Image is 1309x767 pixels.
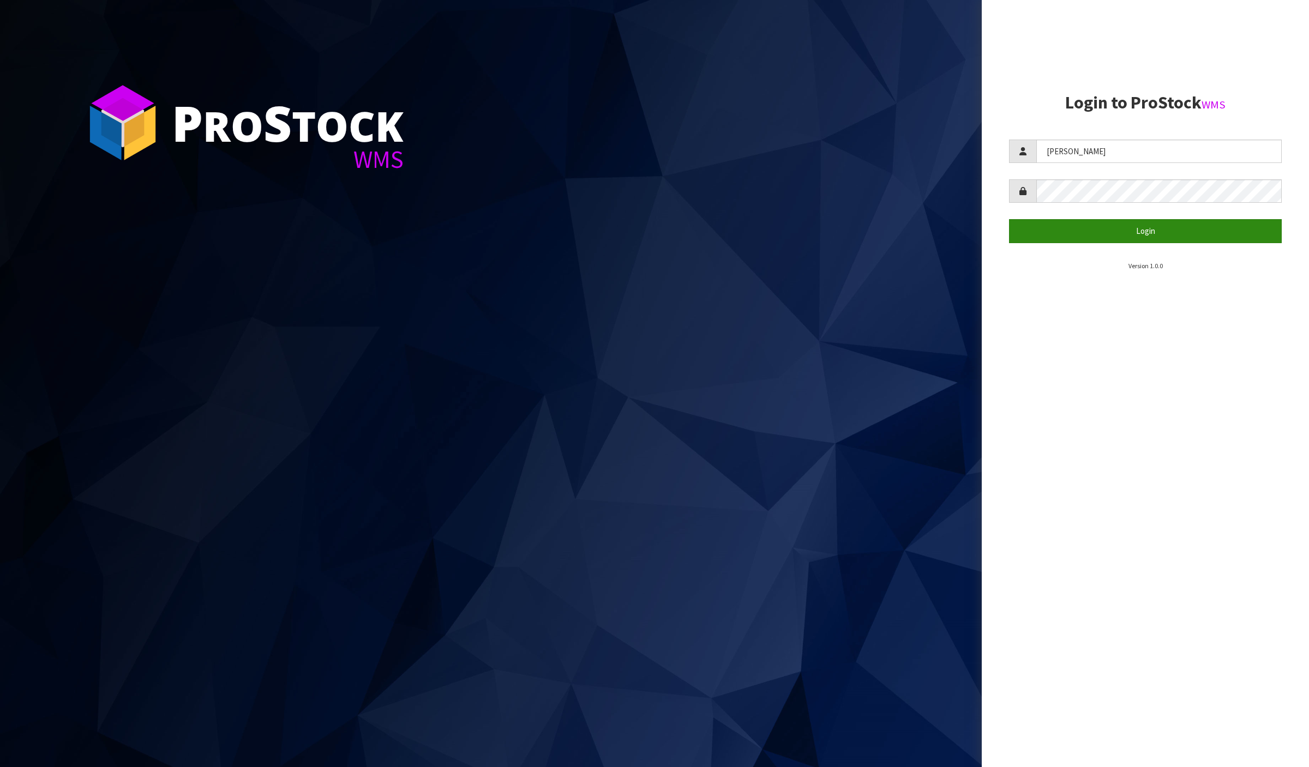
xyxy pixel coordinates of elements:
span: S [263,89,292,156]
button: Login [1009,219,1282,243]
small: Version 1.0.0 [1128,262,1163,270]
div: WMS [172,147,404,172]
span: P [172,89,203,156]
small: WMS [1202,98,1226,112]
img: ProStock Cube [82,82,164,164]
h2: Login to ProStock [1009,93,1282,112]
div: ro tock [172,98,404,147]
input: Username [1036,140,1282,163]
